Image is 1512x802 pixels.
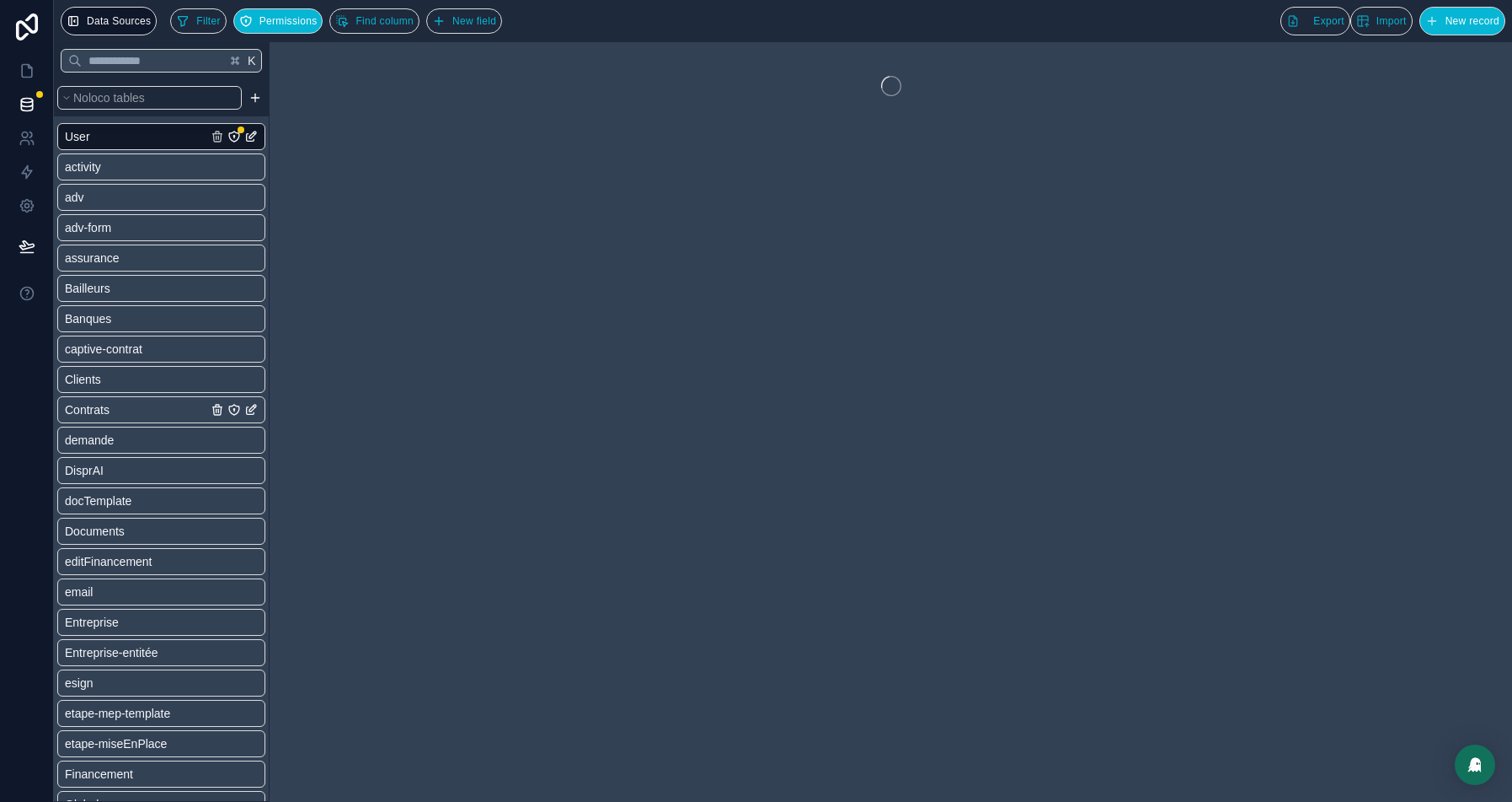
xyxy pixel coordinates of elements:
[65,523,207,540] a: Documents
[57,214,265,241] div: adv-form
[57,518,265,545] div: Documents
[57,305,265,332] div: Banques
[329,8,419,34] button: Find column
[355,15,414,28] span: Find column
[170,8,226,34] button: Filter
[65,341,142,358] span: captive-contrat
[57,275,265,302] div: Bailleurs
[65,614,119,631] span: Entreprise
[246,55,258,67] span: K
[65,644,158,661] span: Entreprise-entitée
[57,548,265,575] div: editFinancement
[57,639,265,666] div: Entreprise-entitée
[57,730,265,757] div: etape-miseEnPlace
[1280,7,1349,35] button: Export
[65,371,207,388] a: Clients
[57,123,265,150] div: User
[61,7,157,35] button: Data Sources
[65,401,110,418] span: Contrats
[65,189,84,206] span: adv
[426,8,502,34] button: New field
[65,553,152,570] span: editFinancement
[1445,15,1499,28] span: New record
[57,245,265,272] div: assurance
[1376,15,1407,28] span: Import
[1419,7,1505,35] button: New record
[65,128,207,145] a: User
[65,432,114,449] span: demande
[57,670,265,697] div: esign
[65,128,90,145] span: User
[65,189,207,206] a: adv
[65,493,131,509] span: docTemplate
[65,735,167,752] span: etape-miseEnPlace
[65,371,101,388] span: Clients
[259,15,318,28] span: Permissions
[65,735,207,752] a: etape-miseEnPlace
[233,8,323,34] button: Permissions
[65,219,111,236] span: adv-form
[1413,7,1505,35] a: New record
[65,341,207,358] a: captive-contrat
[65,310,111,327] span: Banques
[57,487,265,514] div: docTemplate
[65,280,207,297] a: Bailleurs
[65,219,207,236] a: adv-form
[65,614,207,631] a: Entreprise
[65,766,133,783] span: Financement
[65,584,93,600] span: email
[65,462,104,479] span: DisprAI
[73,89,145,106] span: Noloco tables
[65,432,207,449] a: demande
[65,462,207,479] a: DisprAI
[57,396,265,423] div: Contrats
[65,401,207,418] a: Contrats
[65,705,207,722] a: etape-mep-template
[54,79,269,801] div: scrollable content
[57,184,265,211] div: adv
[57,153,265,180] div: activity
[57,761,265,788] div: Financement
[1350,7,1413,35] button: Import
[65,584,207,600] a: email
[57,700,265,727] div: etape-mep-template
[57,86,242,110] button: Noloco tables
[65,310,207,327] a: Banques
[57,427,265,454] div: demande
[196,15,220,28] span: Filter
[57,579,265,606] div: email
[65,766,207,783] a: Financement
[65,250,207,266] a: assurance
[65,705,170,722] span: etape-mep-template
[65,159,207,175] a: activity
[65,675,207,692] a: esign
[65,250,120,266] span: assurance
[65,493,207,509] a: docTemplate
[65,553,207,570] a: editFinancement
[233,8,330,34] a: Permissions
[65,159,101,175] span: activity
[57,336,265,363] div: captive-contrat
[1313,15,1344,28] span: Export
[57,609,265,636] div: Entreprise
[1455,745,1495,785] div: Open Intercom Messenger
[57,366,265,393] div: Clients
[65,523,125,540] span: Documents
[65,675,93,692] span: esign
[87,15,151,28] span: Data Sources
[65,280,110,297] span: Bailleurs
[65,644,207,661] a: Entreprise-entitée
[57,457,265,484] div: DisprAI
[452,15,496,28] span: New field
